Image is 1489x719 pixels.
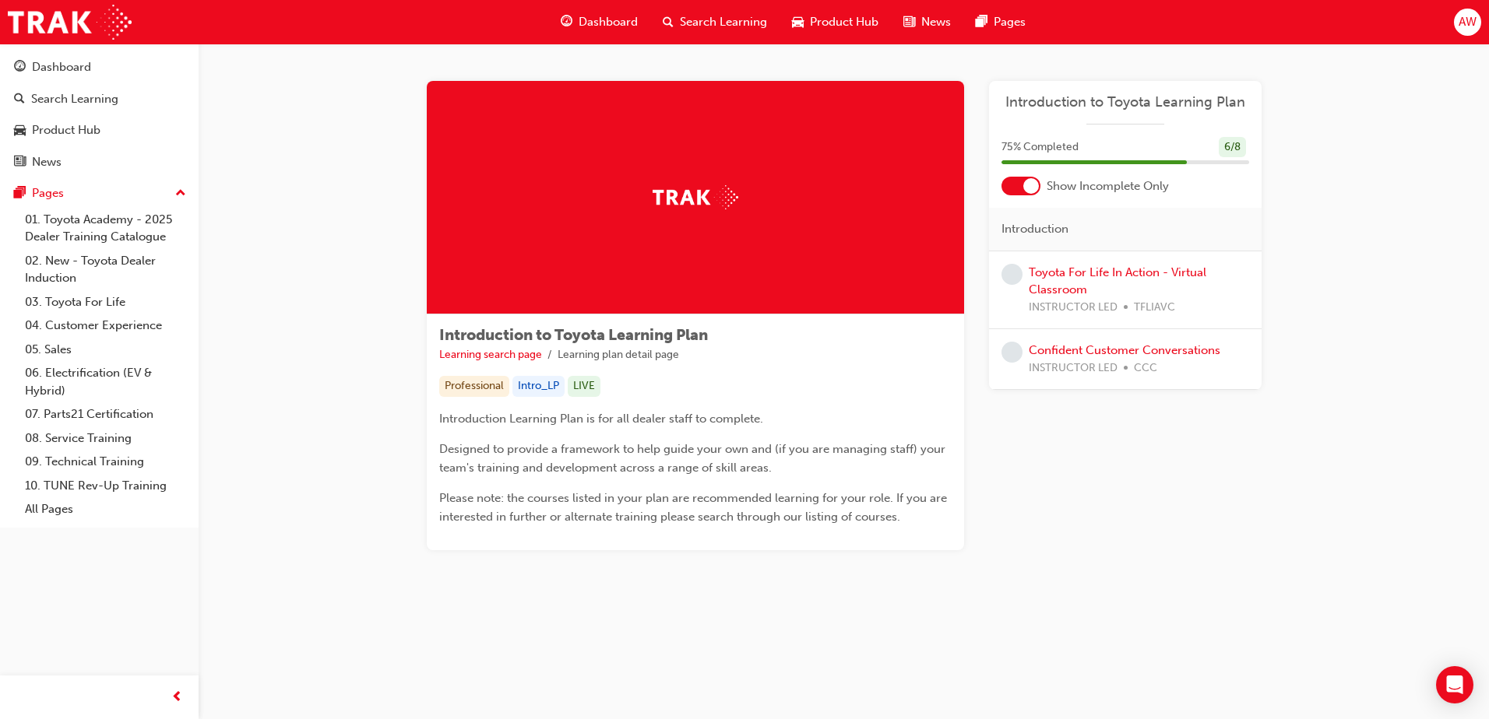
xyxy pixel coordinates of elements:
a: 01. Toyota Academy - 2025 Dealer Training Catalogue [19,208,192,249]
span: Please note: the courses listed in your plan are recommended learning for your role. If you are i... [439,491,950,524]
span: News [921,13,951,31]
div: Product Hub [32,121,100,139]
span: AW [1459,13,1477,31]
span: Pages [994,13,1026,31]
div: Pages [32,184,64,202]
div: Intro_LP [512,376,565,397]
span: TFLIAVC [1134,299,1175,317]
a: 09. Technical Training [19,450,192,474]
span: learningRecordVerb_NONE-icon [1001,264,1023,285]
a: Confident Customer Conversations [1029,343,1220,357]
a: search-iconSearch Learning [650,6,780,38]
span: Show Incomplete Only [1047,177,1169,195]
span: INSTRUCTOR LED [1029,299,1118,317]
a: Learning search page [439,348,542,361]
span: Designed to provide a framework to help guide your own and (if you are managing staff) your team'... [439,442,949,475]
a: car-iconProduct Hub [780,6,891,38]
span: 75 % Completed [1001,139,1079,156]
a: guage-iconDashboard [548,6,650,38]
div: LIVE [568,376,600,397]
a: News [6,148,192,177]
button: DashboardSearch LearningProduct HubNews [6,50,192,179]
div: Professional [439,376,509,397]
span: Introduction [1001,220,1068,238]
span: search-icon [14,93,25,107]
div: 6 / 8 [1219,137,1246,158]
a: Dashboard [6,53,192,82]
span: Introduction Learning Plan is for all dealer staff to complete. [439,412,763,426]
a: 08. Service Training [19,426,192,451]
img: Trak [653,185,738,209]
span: prev-icon [171,688,183,707]
span: guage-icon [561,12,572,32]
a: 06. Electrification (EV & Hybrid) [19,361,192,402]
span: INSTRUCTOR LED [1029,359,1118,377]
button: Pages [6,179,192,208]
span: news-icon [14,156,26,170]
div: News [32,153,62,171]
span: car-icon [14,124,26,138]
div: Dashboard [32,58,91,76]
span: CCC [1134,359,1157,377]
a: Introduction to Toyota Learning Plan [1001,93,1249,111]
a: 10. TUNE Rev-Up Training [19,474,192,498]
li: Learning plan detail page [558,346,679,364]
span: pages-icon [14,187,26,201]
a: Toyota For Life In Action - Virtual Classroom [1029,265,1206,297]
a: 07. Parts21 Certification [19,402,192,426]
a: 02. New - Toyota Dealer Induction [19,249,192,290]
span: learningRecordVerb_NONE-icon [1001,342,1023,363]
span: up-icon [175,184,186,204]
span: guage-icon [14,61,26,75]
img: Trak [8,5,132,40]
span: Product Hub [810,13,878,31]
a: All Pages [19,497,192,521]
span: search-icon [663,12,674,32]
a: 05. Sales [19,338,192,362]
span: Introduction to Toyota Learning Plan [439,326,708,344]
span: news-icon [903,12,915,32]
span: car-icon [792,12,804,32]
button: AW [1454,9,1481,36]
a: 04. Customer Experience [19,314,192,338]
span: Dashboard [579,13,638,31]
a: pages-iconPages [963,6,1038,38]
div: Open Intercom Messenger [1436,666,1473,703]
span: pages-icon [976,12,987,32]
a: Search Learning [6,85,192,114]
div: Search Learning [31,90,118,108]
a: 03. Toyota For Life [19,290,192,314]
span: Search Learning [680,13,767,31]
a: news-iconNews [891,6,963,38]
a: Product Hub [6,116,192,145]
